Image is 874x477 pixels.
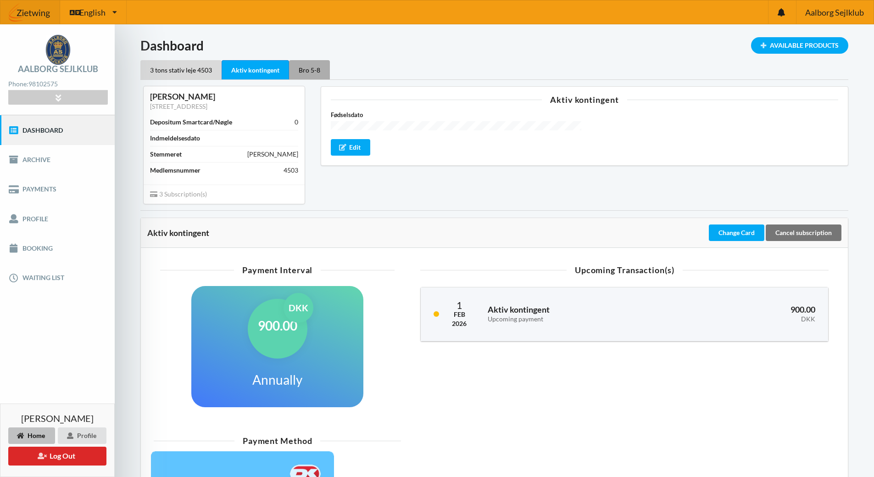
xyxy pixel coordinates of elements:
div: Home [8,427,55,444]
div: Aktiv kontingent [147,228,707,237]
span: [PERSON_NAME] [21,414,94,423]
div: Indmeldelsesdato [150,134,200,143]
a: [STREET_ADDRESS] [150,102,207,110]
div: Profile [58,427,106,444]
div: Aktiv kontingent [331,95,838,104]
div: Feb [452,310,467,319]
span: Aalborg Sejlklub [805,8,864,17]
div: 1 [452,300,467,310]
div: Aalborg Sejlklub [18,65,98,73]
div: Aktiv kontingent [222,60,289,80]
h3: Aktiv kontingent [488,304,663,323]
span: 3 Subscription(s) [150,190,207,198]
div: 2026 [452,319,467,328]
div: [PERSON_NAME] [150,91,298,102]
img: logo [46,35,70,65]
h1: 900.00 [258,317,297,334]
div: Available Products [751,37,848,54]
div: Medlemsnummer [150,166,200,175]
div: Upcoming payment [488,315,663,323]
div: Change Card [709,224,764,241]
div: Edit [331,139,371,156]
label: Fødselsdato [331,110,581,119]
div: Stemmeret [150,150,182,159]
strong: 98102575 [28,80,58,88]
div: 4503 [284,166,298,175]
div: 3 tons stativ leje 4503 [140,60,222,79]
div: Upcoming Transaction(s) [420,266,829,274]
div: Cancel subscription [766,224,841,241]
h3: 900.00 [677,304,815,323]
div: DKK [284,293,313,323]
div: DKK [677,315,815,323]
h1: Annually [252,371,302,388]
div: Bro 5-8 [289,60,330,79]
div: Payment Method [154,437,401,445]
div: 0 [295,118,298,127]
div: Depositum Smartcard/Nøgle [150,118,232,127]
div: Phone: [8,78,107,90]
button: Log Out [8,447,106,466]
div: Payment Interval [160,266,395,274]
span: English [79,8,106,17]
div: [PERSON_NAME] [247,150,298,159]
h1: Dashboard [140,37,848,54]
